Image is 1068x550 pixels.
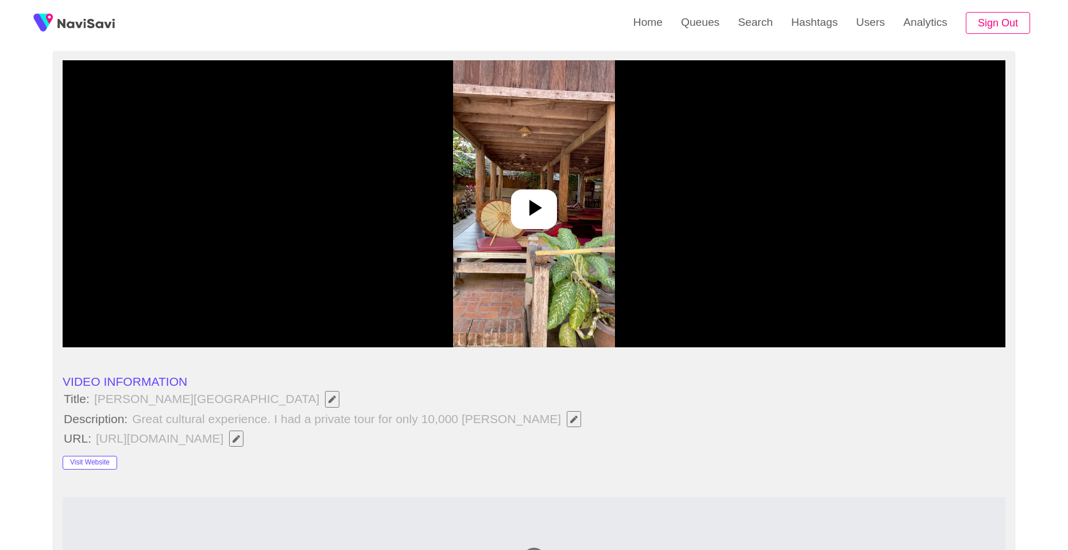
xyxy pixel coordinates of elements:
span: Title: [63,392,91,406]
img: video poster [453,60,614,347]
span: Description: [63,412,129,426]
img: fireSpot [29,9,57,37]
span: Edit Field [569,416,579,423]
button: Sign Out [966,12,1030,34]
button: Edit Field [567,411,581,427]
span: URL: [63,432,92,446]
span: [URL][DOMAIN_NAME] [95,429,250,448]
span: Edit Field [231,435,241,443]
li: VIDEO INFORMATION [63,375,1005,389]
img: fireSpot [57,17,115,29]
a: Visit Website [63,454,117,467]
button: Visit Website [63,456,117,470]
button: Edit Field [229,431,243,447]
span: Edit Field [327,396,337,403]
span: [PERSON_NAME][GEOGRAPHIC_DATA] [93,390,346,408]
button: Edit Field [325,391,339,407]
span: Great cultural experience. I had a private tour for only 10,000 [PERSON_NAME] [131,410,588,428]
